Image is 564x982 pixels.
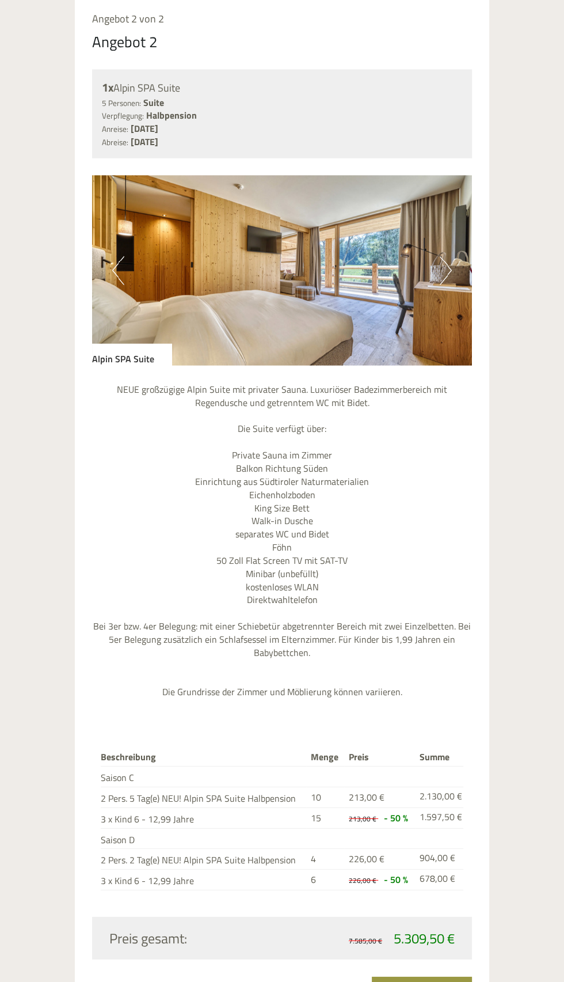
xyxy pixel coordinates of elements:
div: Guten Tag, wie können wir Ihnen helfen? [9,31,184,66]
td: 3 x Kind 6 - 12,99 Jahre [101,807,306,828]
b: [DATE] [131,122,158,135]
b: 1x [102,78,113,96]
div: [DATE] [170,9,210,28]
td: 4 [306,849,344,870]
td: 904,00 € [415,849,463,870]
span: 226,00 € [349,875,376,886]
span: Angebot 2 von 2 [92,11,164,26]
th: Summe [415,748,463,766]
button: Senden [306,298,380,324]
td: 10 [306,787,344,807]
button: Next [440,256,452,285]
span: 213,00 € [349,790,384,804]
td: 2 Pers. 2 Tag(e) NEU! Alpin SPA Suite Halbpension [101,849,306,870]
div: Alpin SPA Suite [92,344,172,366]
p: NEUE großzügige Alpin Suite mit privater Sauna. Luxuriöser Badezimmerbereich mit Regendusche und ... [92,383,472,699]
small: 15:36 [17,56,178,64]
small: Anreise: [102,123,128,135]
td: 1.597,50 € [415,807,463,828]
th: Menge [306,748,344,766]
th: Beschreibung [101,748,306,766]
td: Saison C [101,767,306,787]
small: Abreise: [102,137,128,148]
span: 226,00 € [349,852,384,866]
span: - 50 % [384,873,408,886]
th: Preis [344,748,415,766]
td: 2 Pers. 5 Tag(e) NEU! Alpin SPA Suite Halbpension [101,787,306,807]
div: Alpin SPA Suite [102,79,462,96]
b: Halbpension [146,108,197,122]
td: 2.130,00 € [415,787,463,807]
td: 678,00 € [415,870,463,890]
img: image [92,176,472,366]
span: 5.309,50 € [394,928,455,949]
td: 3 x Kind 6 - 12,99 Jahre [101,870,306,890]
span: 213,00 € [349,813,376,824]
button: Previous [112,256,124,285]
b: [DATE] [131,135,158,149]
td: 6 [306,870,344,890]
div: Angebot 2 [92,31,158,52]
small: Verpflegung: [102,110,144,122]
small: 5 Personen: [102,97,141,109]
div: Preis gesamt: [101,928,282,948]
td: 15 [306,807,344,828]
span: 7.585,00 € [349,935,382,946]
div: [GEOGRAPHIC_DATA] [17,33,178,43]
b: Suite [143,96,164,109]
td: Saison D [101,828,306,849]
span: - 50 % [384,811,408,825]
